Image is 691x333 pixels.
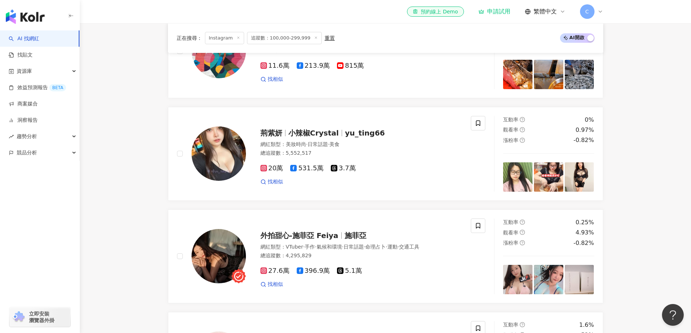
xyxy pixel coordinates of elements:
img: post-image [565,265,594,294]
span: 荊紫妍 [260,129,282,137]
span: question-circle [520,138,525,143]
span: 日常話題 [344,244,364,250]
img: post-image [503,60,532,89]
div: 1.6% [579,321,594,329]
span: · [328,141,329,147]
div: 總追蹤數 ： 4,295,829 [260,252,462,259]
img: post-image [534,162,563,192]
span: · [364,244,365,250]
span: 追蹤數：100,000-299,999 [247,32,322,44]
a: 找貼文 [9,51,33,59]
span: 3.7萬 [331,165,356,172]
img: KOL Avatar [192,229,246,283]
span: C [585,8,589,16]
span: 20萬 [260,165,283,172]
span: 交通工具 [399,244,419,250]
img: post-image [534,265,563,294]
div: 0.97% [576,126,594,134]
span: 觀看率 [503,230,518,236]
span: 互動率 [503,322,518,328]
div: 0% [585,116,594,124]
div: 4.93% [576,229,594,237]
span: 正在搜尋 ： [177,35,202,41]
span: · [398,244,399,250]
img: post-image [503,162,532,192]
span: 小辣椒Crystal [288,129,339,137]
span: 氣候和環境 [317,244,342,250]
div: 重置 [325,35,335,41]
span: 繁體中文 [534,8,557,16]
img: post-image [503,265,532,294]
span: 27.6萬 [260,267,289,275]
div: -0.82% [573,239,594,247]
img: chrome extension [12,311,26,323]
span: 找相似 [268,281,283,288]
span: 396.9萬 [297,267,330,275]
span: 命理占卜 [365,244,386,250]
img: logo [6,9,45,24]
span: Instagram [205,32,244,44]
span: 找相似 [268,76,283,83]
span: question-circle [520,220,525,225]
div: 總追蹤數 ： 5,552,517 [260,150,462,157]
div: -0.82% [573,136,594,144]
img: post-image [565,162,594,192]
span: 互動率 [503,117,518,122]
a: 預約線上 Demo [407,7,464,17]
span: · [386,244,387,250]
a: 洞察報告 [9,117,38,124]
span: question-circle [520,117,525,122]
a: 找相似 [260,76,283,83]
span: 日常話題 [308,141,328,147]
span: 手作 [305,244,315,250]
span: 資源庫 [17,63,32,79]
span: VTuber [286,244,303,250]
a: 找相似 [260,281,283,288]
span: 施菲亞 [345,231,366,240]
a: 商案媒合 [9,100,38,108]
iframe: Help Scout Beacon - Open [662,304,684,326]
span: · [306,141,308,147]
span: question-circle [520,240,525,245]
span: 5.1萬 [337,267,362,275]
img: post-image [534,60,563,89]
span: · [303,244,305,250]
span: 趨勢分析 [17,128,37,145]
span: 漲粉率 [503,240,518,246]
div: 網紅類型 ： [260,141,462,148]
div: 網紅類型 ： [260,243,462,251]
a: KOL Avatar外拍甜心-施菲亞 Feiya施菲亞網紅類型：VTuber·手作·氣候和環境·日常話題·命理占卜·運動·交通工具總追蹤數：4,295,82927.6萬396.9萬5.1萬找相似... [168,209,603,303]
a: 申請試用 [478,8,510,15]
span: 漲粉率 [503,137,518,143]
img: post-image [565,60,594,89]
span: 815萬 [337,62,364,70]
span: question-circle [520,127,525,132]
span: 213.9萬 [297,62,330,70]
div: 0.25% [576,218,594,226]
a: 找相似 [260,178,283,186]
span: yu_ting66 [345,129,385,137]
span: 11.6萬 [260,62,289,70]
span: question-circle [520,230,525,235]
span: · [315,244,316,250]
span: rise [9,134,14,139]
span: 找相似 [268,178,283,186]
a: KOL Avatar荊紫妍小辣椒Crystalyu_ting66網紅類型：美妝時尚·日常話題·美食總追蹤數：5,552,51720萬531.5萬3.7萬找相似互動率question-circle... [168,107,603,201]
a: chrome extension立即安裝 瀏覽器外掛 [9,307,70,327]
span: 互動率 [503,219,518,225]
span: 美妝時尚 [286,141,306,147]
div: 預約線上 Demo [413,8,458,15]
span: 美食 [329,141,340,147]
span: 觀看率 [503,127,518,133]
span: · [342,244,344,250]
span: 立即安裝 瀏覽器外掛 [29,311,54,324]
span: 運動 [387,244,398,250]
a: searchAI 找網紅 [9,35,39,42]
span: 531.5萬 [290,165,324,172]
a: 效益預測報告BETA [9,84,66,91]
img: KOL Avatar [192,126,246,181]
span: 外拍甜心-施菲亞 Feiya [260,231,338,240]
span: question-circle [520,322,525,327]
span: 競品分析 [17,145,37,161]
